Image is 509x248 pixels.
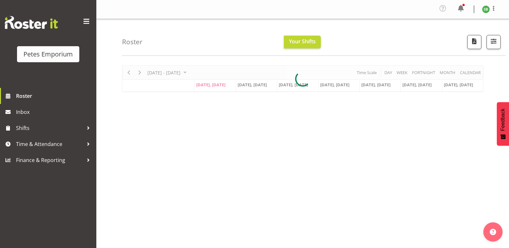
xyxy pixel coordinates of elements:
span: Feedback [500,108,506,131]
span: Your Shifts [289,38,316,45]
img: Rosterit website logo [5,16,58,29]
div: Petes Emporium [23,49,73,59]
span: Shifts [16,123,83,133]
button: Your Shifts [284,36,321,48]
h4: Roster [122,38,143,46]
button: Download a PDF of the roster according to the set date range. [467,35,481,49]
span: Finance & Reporting [16,155,83,165]
img: help-xxl-2.png [490,229,496,235]
button: Feedback - Show survey [497,102,509,146]
span: Time & Attendance [16,139,83,149]
button: Filter Shifts [487,35,501,49]
span: Inbox [16,107,93,117]
img: stephanie-burden9828.jpg [482,5,490,13]
span: Roster [16,91,93,101]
